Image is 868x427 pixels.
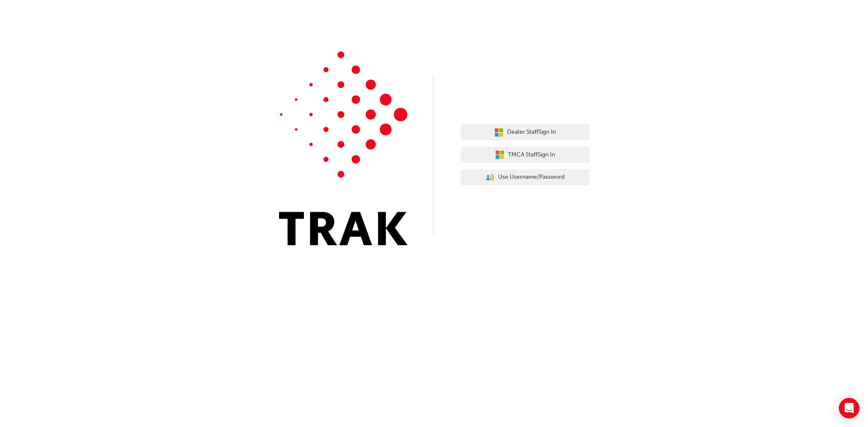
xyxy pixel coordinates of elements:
button: Use Username/Password [461,169,589,186]
span: TMCA Staff Sign In [508,150,555,160]
span: Dealer Staff Sign In [507,127,556,137]
div: Open Intercom Messenger [839,398,859,418]
span: Use Username/Password [498,172,565,182]
img: Trak [279,51,408,245]
button: Dealer StaffSign In [461,124,589,141]
button: TMCA StaffSign In [461,147,589,163]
